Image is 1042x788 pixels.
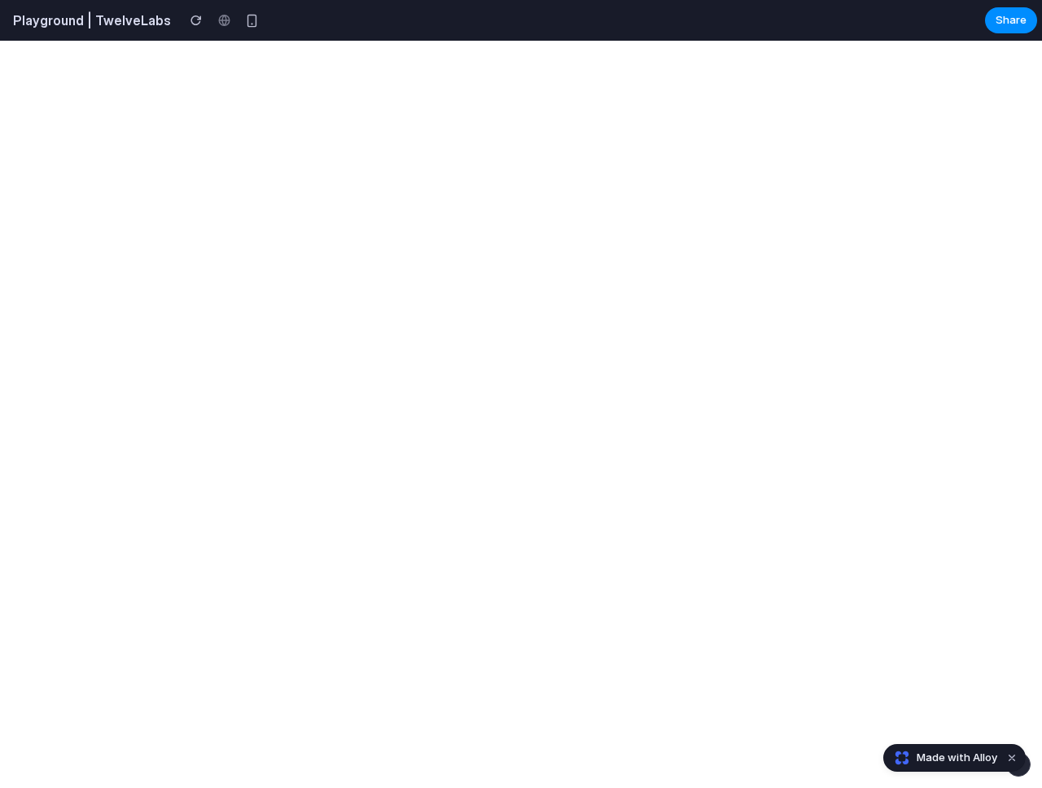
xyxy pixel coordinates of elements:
a: Made with Alloy [884,750,999,766]
button: Dismiss watermark [1002,748,1022,768]
span: Made with Alloy [917,750,997,766]
span: Share [996,12,1027,28]
h2: Playground | TwelveLabs [7,11,171,30]
button: Share [985,7,1037,33]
